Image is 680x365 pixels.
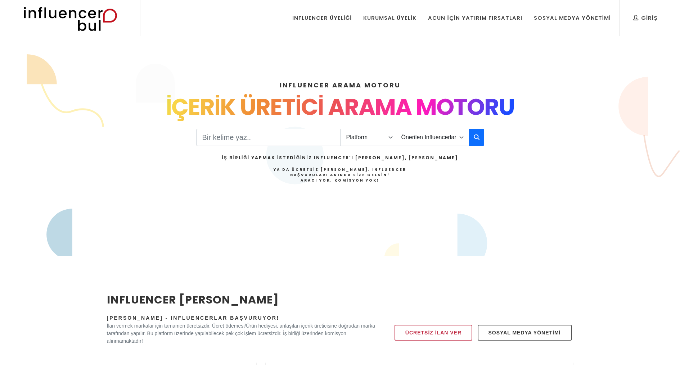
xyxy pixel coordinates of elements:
[292,14,352,22] div: Influencer Üyeliği
[222,167,458,183] h4: Ya da Ücretsiz [PERSON_NAME], Influencer Başvuruları Anında Size Gelsin!
[633,14,658,22] div: Giriş
[107,80,573,90] h4: INFLUENCER ARAMA MOTORU
[107,315,280,321] span: [PERSON_NAME] - Influencerlar Başvuruyor!
[301,178,380,183] strong: Aracı Yok, Komisyon Yok!
[405,328,461,337] span: Ücretsiz İlan Ver
[395,325,472,341] a: Ücretsiz İlan Ver
[363,14,416,22] div: Kurumsal Üyelik
[488,328,561,337] span: Sosyal Medya Yönetimi
[107,292,375,308] h2: INFLUENCER [PERSON_NAME]
[196,129,341,146] input: Search
[478,325,572,341] a: Sosyal Medya Yönetimi
[534,14,611,22] div: Sosyal Medya Yönetimi
[107,90,573,124] div: İÇERİK ÜRETİCİ ARAMA MOTORU
[107,322,375,345] p: İlan vermek markalar için tamamen ücretsizdir. Ücret ödemesi/Ürün hediyesi, anlaşılan içerik üret...
[222,155,458,161] h2: İş Birliği Yapmak İstediğiniz Influencer’ı [PERSON_NAME], [PERSON_NAME]
[428,14,522,22] div: Acun İçin Yatırım Fırsatları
